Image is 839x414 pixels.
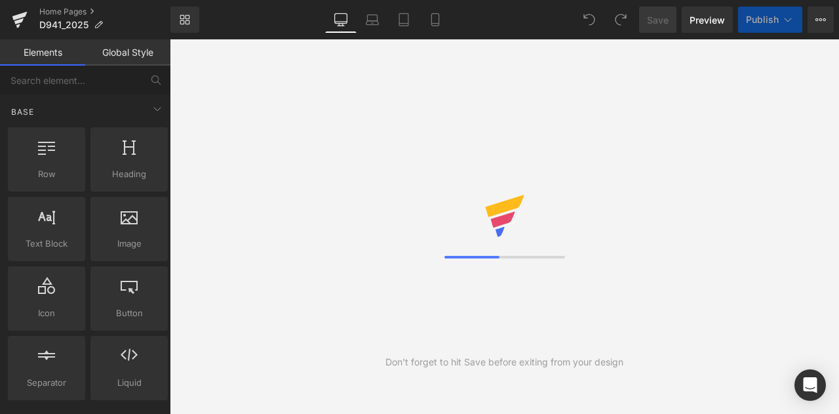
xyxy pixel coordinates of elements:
[85,39,170,66] a: Global Style
[10,106,35,118] span: Base
[12,167,81,181] span: Row
[647,13,669,27] span: Save
[94,167,164,181] span: Heading
[170,7,199,33] a: New Library
[39,7,170,17] a: Home Pages
[808,7,834,33] button: More
[738,7,802,33] button: Publish
[419,7,451,33] a: Mobile
[746,14,779,25] span: Publish
[357,7,388,33] a: Laptop
[12,376,81,390] span: Separator
[12,237,81,251] span: Text Block
[385,355,623,369] div: Don't forget to hit Save before exiting from your design
[325,7,357,33] a: Desktop
[39,20,88,30] span: D941_2025
[794,369,826,401] div: Open Intercom Messenger
[94,237,164,251] span: Image
[576,7,602,33] button: Undo
[94,376,164,390] span: Liquid
[388,7,419,33] a: Tablet
[94,306,164,320] span: Button
[12,306,81,320] span: Icon
[608,7,634,33] button: Redo
[682,7,733,33] a: Preview
[690,13,725,27] span: Preview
